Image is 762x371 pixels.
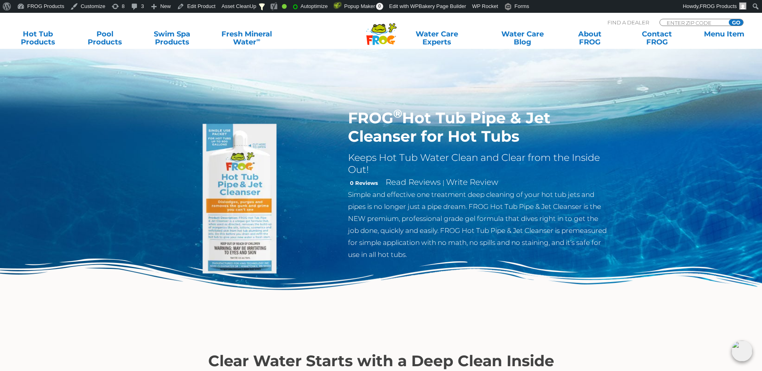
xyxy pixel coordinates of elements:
strong: 0 Reviews [350,180,378,186]
div: Good [282,4,287,9]
img: openIcon [732,341,752,361]
a: Fresh MineralWater∞ [209,30,284,46]
p: Find A Dealer [607,19,649,26]
h1: FROG Hot Tub Pipe & Jet Cleanser for Hot Tubs [348,109,609,146]
img: Hot-Tub-Pipe-Jet-Cleanser-Singular-Packet_500x500.webp [153,109,336,292]
span: | [442,179,444,187]
a: Water CareBlog [493,30,553,46]
a: Hot TubProducts [8,30,68,46]
a: Menu Item [694,30,754,46]
input: GO [729,19,743,26]
a: Water CareExperts [388,30,485,46]
span: FROG Products [700,3,737,9]
h2: Keeps Hot Tub Water Clean and Clear from the Inside Out! [348,152,609,176]
a: Swim SpaProducts [142,30,202,46]
a: Read Reviews [386,177,441,187]
a: AboutFROG [560,30,620,46]
span: 0 [376,3,383,10]
input: Zip Code Form [666,19,720,26]
sup: ∞ [256,36,260,43]
a: PoolProducts [75,30,135,46]
a: ContactFROG [627,30,687,46]
a: Write Review [446,177,498,187]
p: Simple and effective one treatment deep cleaning of your hot tub jets and pipes is no longer just... [348,189,609,261]
sup: ® [393,106,402,120]
h2: Clear Water Starts with a Deep Clean Inside [161,352,601,370]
